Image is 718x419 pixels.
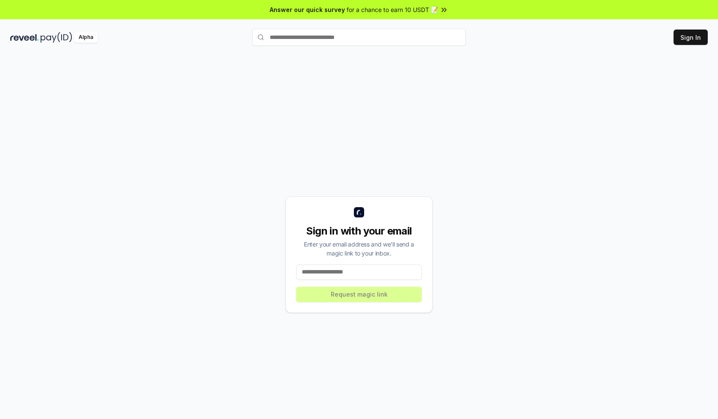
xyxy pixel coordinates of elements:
[41,32,72,43] img: pay_id
[674,30,708,45] button: Sign In
[296,240,422,258] div: Enter your email address and we’ll send a magic link to your inbox.
[296,224,422,238] div: Sign in with your email
[270,5,345,14] span: Answer our quick survey
[347,5,438,14] span: for a chance to earn 10 USDT 📝
[74,32,98,43] div: Alpha
[354,207,364,217] img: logo_small
[10,32,39,43] img: reveel_dark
